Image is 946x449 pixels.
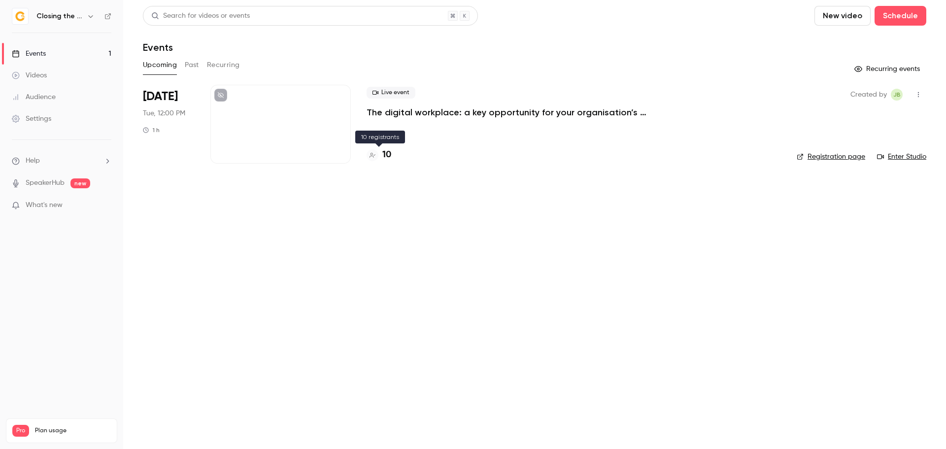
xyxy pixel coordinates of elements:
span: Tue, 12:00 PM [143,108,185,118]
button: New video [814,6,871,26]
button: Recurring [207,57,240,73]
span: JB [893,89,901,101]
h1: Events [143,41,173,53]
span: Pro [12,425,29,437]
span: Jan Baker [891,89,903,101]
a: Enter Studio [877,152,926,162]
a: Registration page [797,152,865,162]
span: new [70,178,90,188]
span: Help [26,156,40,166]
span: Live event [367,87,415,99]
a: SpeakerHub [26,178,65,188]
a: The digital workplace: a key opportunity for your organisation’s green strategy [367,106,662,118]
img: Closing the Loop [12,8,28,24]
span: What's new [26,200,63,210]
div: Audience [12,92,56,102]
div: 1 h [143,126,160,134]
li: help-dropdown-opener [12,156,111,166]
h6: Closing the Loop [36,11,83,21]
span: Created by [850,89,887,101]
a: 10 [367,148,391,162]
div: Oct 21 Tue, 11:00 AM (Europe/London) [143,85,195,164]
button: Past [185,57,199,73]
span: [DATE] [143,89,178,104]
div: Settings [12,114,51,124]
div: Search for videos or events [151,11,250,21]
div: Events [12,49,46,59]
button: Upcoming [143,57,177,73]
button: Recurring events [850,61,926,77]
span: Plan usage [35,427,111,435]
div: Videos [12,70,47,80]
h4: 10 [382,148,391,162]
button: Schedule [875,6,926,26]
